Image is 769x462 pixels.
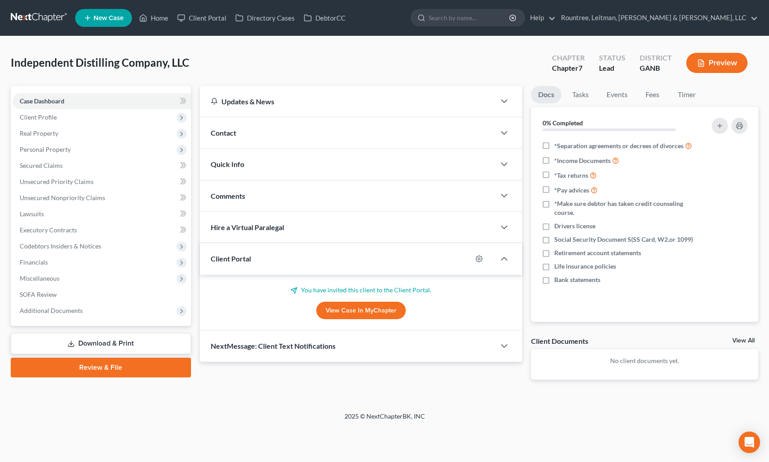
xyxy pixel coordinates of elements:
[130,412,640,428] div: 2025 © NextChapterBK, INC
[20,97,64,105] span: Case Dashboard
[13,190,191,206] a: Unsecured Nonpriority Claims
[554,222,595,231] span: Drivers license
[211,97,484,106] div: Updates & News
[20,145,71,153] span: Personal Property
[20,307,83,314] span: Additional Documents
[554,171,588,180] span: *Tax returns
[554,248,641,257] span: Retirement account statements
[20,226,77,234] span: Executory Contracts
[135,10,173,26] a: Home
[11,358,191,377] a: Review & File
[211,342,336,350] span: NextMessage: Client Text Notifications
[20,258,48,266] span: Financials
[93,15,123,21] span: New Case
[20,162,63,169] span: Secured Claims
[20,210,44,218] span: Lawsuits
[211,286,511,295] p: You have invited this client to the Client Portal.
[671,86,703,103] a: Timer
[526,10,556,26] a: Help
[599,86,635,103] a: Events
[543,119,583,127] strong: 0% Completed
[554,186,589,195] span: *Pay advices
[565,86,596,103] a: Tasks
[578,64,582,72] span: 7
[531,86,561,103] a: Docs
[554,235,693,244] span: Social Security Document S(SS Card, W2,or 1099)
[640,63,672,73] div: GANB
[173,10,231,26] a: Client Portal
[11,333,191,354] a: Download & Print
[739,432,760,453] div: Open Intercom Messenger
[20,194,105,201] span: Unsecured Nonpriority Claims
[13,206,191,222] a: Lawsuits
[538,356,751,365] p: No client documents yet.
[638,86,667,103] a: Fees
[13,174,191,190] a: Unsecured Priority Claims
[552,63,585,73] div: Chapter
[211,160,244,168] span: Quick Info
[299,10,350,26] a: DebtorCC
[554,199,694,217] span: *Make sure debtor has taken credit counseling course.
[640,53,672,63] div: District
[557,10,758,26] a: Rountree, Leitman, [PERSON_NAME] & [PERSON_NAME], LLC
[732,338,755,344] a: View All
[552,53,585,63] div: Chapter
[20,129,58,137] span: Real Property
[20,113,57,121] span: Client Profile
[211,254,251,263] span: Client Portal
[211,192,245,200] span: Comments
[554,141,684,150] span: *Separation agreements or decrees of divorces
[531,336,588,346] div: Client Documents
[20,178,93,185] span: Unsecured Priority Claims
[554,275,600,284] span: Bank statements
[211,128,236,137] span: Contact
[13,158,191,174] a: Secured Claims
[13,222,191,238] a: Executory Contracts
[599,53,625,63] div: Status
[11,56,189,69] span: Independent Distilling Company, LLC
[20,274,59,282] span: Miscellaneous
[686,53,748,73] button: Preview
[20,242,101,250] span: Codebtors Insiders & Notices
[13,93,191,109] a: Case Dashboard
[554,262,616,271] span: Life insurance policies
[211,223,284,231] span: Hire a Virtual Paralegal
[20,291,57,298] span: SOFA Review
[13,287,191,303] a: SOFA Review
[429,9,510,26] input: Search by name...
[599,63,625,73] div: Lead
[231,10,299,26] a: Directory Cases
[316,302,406,320] a: View Case in MyChapter
[554,156,611,165] span: *Income Documents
